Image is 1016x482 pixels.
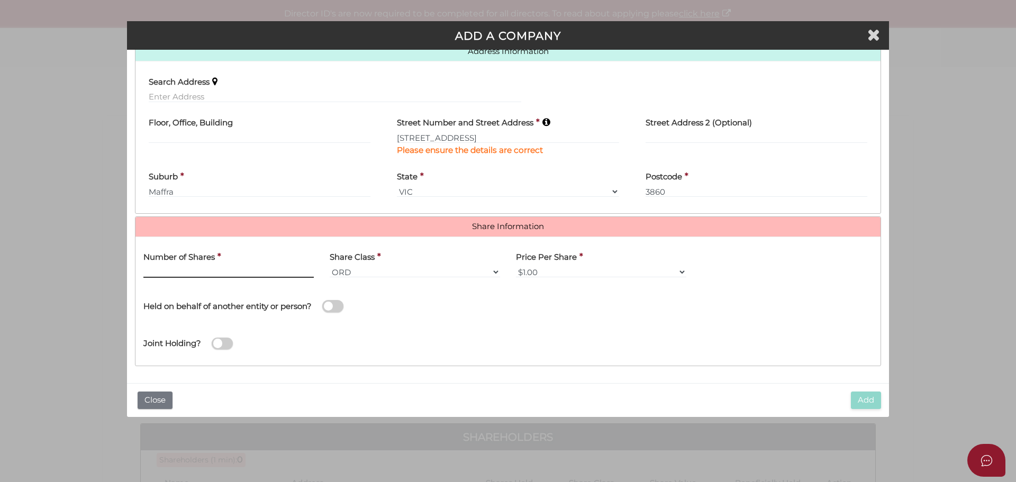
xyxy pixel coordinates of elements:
h4: Suburb [149,172,178,181]
h4: Joint Holding? [143,339,201,348]
h4: Postcode [646,172,682,181]
h4: State [397,172,418,181]
button: Open asap [967,444,1005,477]
h4: Share Class [330,253,375,262]
h4: Number of Shares [143,253,215,262]
button: Close [138,392,173,409]
button: Add [851,392,881,409]
h4: Held on behalf of another entity or person? [143,302,312,311]
h4: Price Per Share [516,253,577,262]
a: Share Information [143,222,873,231]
